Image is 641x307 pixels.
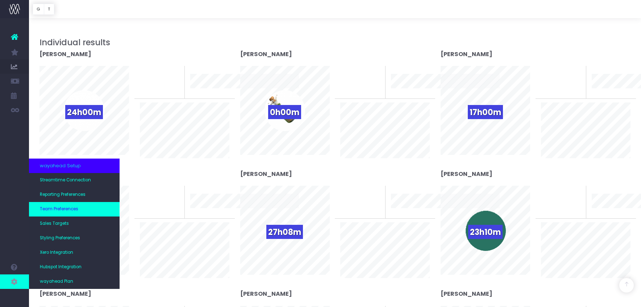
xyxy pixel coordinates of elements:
span: 0% [569,186,580,198]
a: Reporting Preferences [29,188,120,202]
span: To last week [340,78,370,85]
a: Xero Integration [29,245,120,260]
strong: [PERSON_NAME] [441,170,492,178]
span: 10 week trend [391,210,424,218]
strong: [PERSON_NAME] [441,290,492,298]
strong: [PERSON_NAME] [240,170,292,178]
span: To last week [140,198,170,205]
span: Streamtime Connection [40,177,91,184]
span: Styling Preferences [40,235,80,241]
span: To last week [340,198,370,205]
a: Team Preferences [29,202,120,216]
span: 27h08m [266,225,303,239]
span: 10 week trend [190,90,223,97]
strong: [PERSON_NAME] [240,290,292,298]
span: 10 week trend [592,210,624,218]
span: Xero Integration [40,249,73,256]
a: wayahead Plan [29,274,120,289]
strong: [PERSON_NAME] [441,50,492,58]
span: 0% [569,66,580,78]
span: 10 week trend [391,90,424,97]
span: 10 week trend [592,90,624,97]
a: Streamtime Connection [29,173,120,188]
div: Vertical button group [33,4,54,15]
button: G [33,4,44,15]
span: Team Preferences [40,206,78,213]
a: Hubspot Integration [29,260,120,274]
strong: [PERSON_NAME] [39,290,91,298]
span: 10 week trend [190,210,223,218]
span: To last week [541,198,571,205]
h3: Individual results [39,38,631,47]
strong: [PERSON_NAME] [39,50,91,58]
span: wayahead Plan [40,278,73,285]
img: images/default_profile_image.png [9,293,20,303]
span: wayahead Setup [40,162,81,169]
button: T [44,4,54,15]
span: To last week [541,78,571,85]
span: Hubspot Integration [40,264,82,270]
span: 23h10m [468,225,503,239]
span: 24h00m [65,105,103,119]
span: To last week [140,78,170,85]
span: Sales Targets [40,220,69,227]
span: 0% [368,186,380,198]
strong: [PERSON_NAME] [240,50,292,58]
span: 0% [167,186,179,198]
span: 0% [368,66,380,78]
span: 0% [167,66,179,78]
span: 0h00m [268,105,301,119]
a: Sales Targets [29,216,120,231]
span: 17h00m [468,105,503,119]
span: Reporting Preferences [40,192,86,198]
a: Styling Preferences [29,231,120,245]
